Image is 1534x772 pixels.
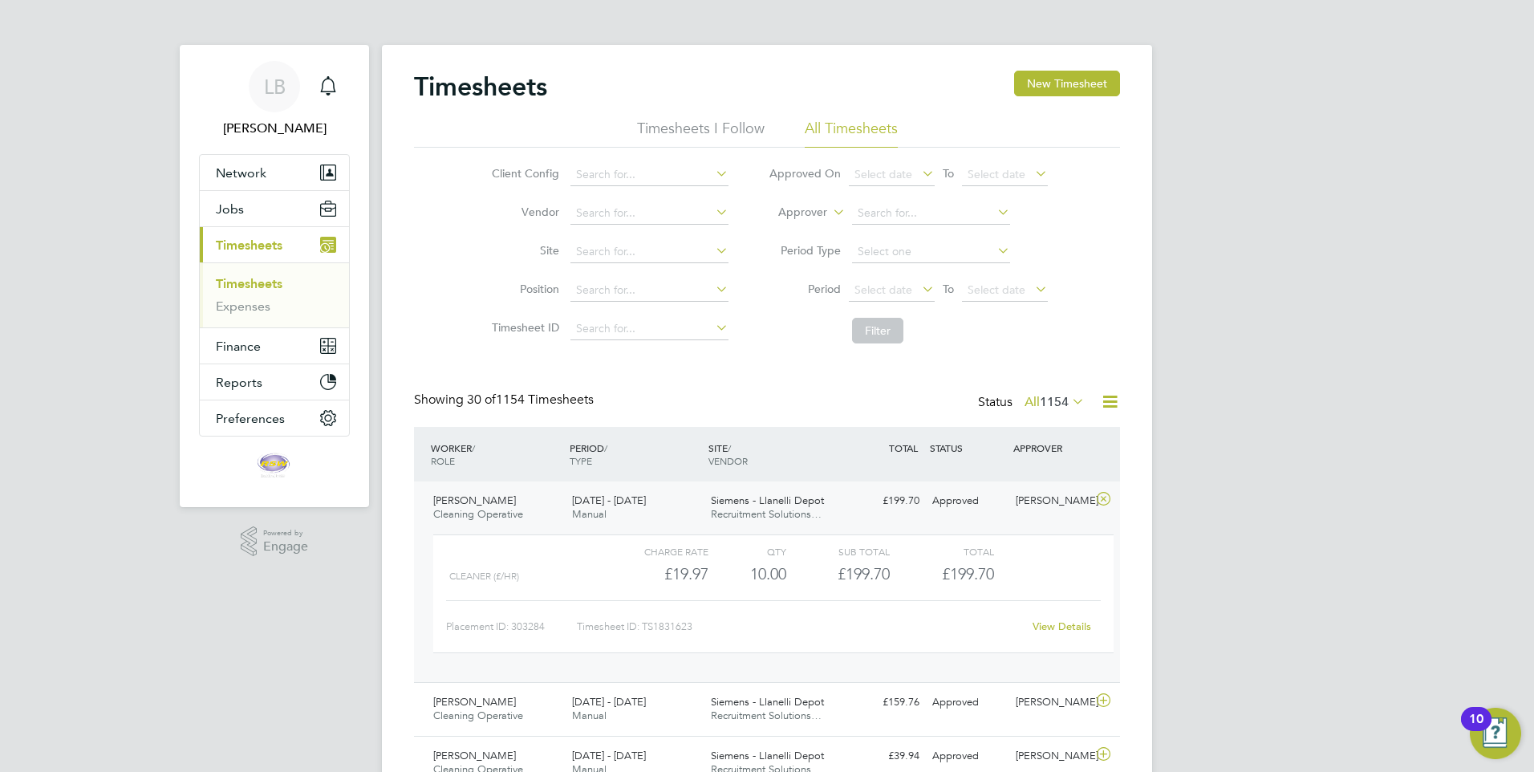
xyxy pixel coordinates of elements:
button: Preferences [200,400,349,436]
span: Lee Brown [199,119,350,138]
a: Go to home page [199,453,350,478]
div: £199.70 [786,561,890,587]
div: £19.97 [605,561,708,587]
span: ROLE [431,454,455,467]
div: PERIOD [566,433,704,475]
button: Jobs [200,191,349,226]
input: Search for... [570,164,728,186]
div: Showing [414,392,597,408]
button: Timesheets [200,227,349,262]
span: / [604,441,607,454]
div: Sub Total [786,542,890,561]
div: Timesheet ID: TS1831623 [577,614,1022,640]
span: Select date [968,167,1025,181]
li: Timesheets I Follow [637,119,765,148]
h2: Timesheets [414,71,547,103]
div: 10.00 [708,561,786,587]
label: Vendor [487,205,559,219]
span: Cleaning Operative [433,709,523,722]
label: Position [487,282,559,296]
span: Recruitment Solutions… [711,507,822,521]
span: [DATE] - [DATE] [572,695,646,709]
div: SITE [704,433,843,475]
label: Period [769,282,841,296]
span: To [938,163,959,184]
nav: Main navigation [180,45,369,507]
span: / [472,441,475,454]
span: LB [264,76,286,97]
div: [PERSON_NAME] [1009,689,1093,716]
span: Engage [263,540,308,554]
label: All [1025,394,1085,410]
label: Timesheet ID [487,320,559,335]
button: Open Resource Center, 10 new notifications [1470,708,1521,759]
div: [PERSON_NAME] [1009,743,1093,770]
span: [PERSON_NAME] [433,695,516,709]
button: New Timesheet [1014,71,1120,96]
span: cleaner (£/HR) [449,571,519,582]
span: 1154 [1040,394,1069,410]
input: Search for... [570,202,728,225]
span: £199.70 [942,564,994,583]
span: Timesheets [216,238,282,253]
span: Finance [216,339,261,354]
span: Jobs [216,201,244,217]
span: Preferences [216,411,285,426]
div: Status [978,392,1088,414]
span: Select date [854,167,912,181]
a: View Details [1033,620,1091,633]
img: rswltd-logo-retina.png [254,453,295,478]
input: Search for... [570,279,728,302]
div: 10 [1469,719,1483,740]
div: APPROVER [1009,433,1093,462]
div: [PERSON_NAME] [1009,488,1093,514]
span: Siemens - Llanelli Depot [711,749,824,762]
div: WORKER [427,433,566,475]
div: QTY [708,542,786,561]
div: £39.94 [842,743,926,770]
span: Network [216,165,266,181]
span: TOTAL [889,441,918,454]
div: Charge rate [605,542,708,561]
span: / [728,441,731,454]
span: Siemens - Llanelli Depot [711,695,824,709]
button: Network [200,155,349,190]
div: Approved [926,488,1009,514]
input: Select one [852,241,1010,263]
span: [PERSON_NAME] [433,494,516,507]
button: Finance [200,328,349,364]
div: £159.76 [842,689,926,716]
input: Search for... [852,202,1010,225]
div: Placement ID: 303284 [446,614,577,640]
li: All Timesheets [805,119,898,148]
label: Period Type [769,243,841,258]
span: TYPE [570,454,592,467]
span: Select date [968,282,1025,297]
span: To [938,278,959,299]
span: 1154 Timesheets [467,392,594,408]
a: Timesheets [216,276,282,291]
label: Site [487,243,559,258]
label: Approved On [769,166,841,181]
span: Manual [572,709,607,722]
div: STATUS [926,433,1009,462]
a: LB[PERSON_NAME] [199,61,350,138]
span: Cleaning Operative [433,507,523,521]
a: Powered byEngage [241,526,309,557]
label: Client Config [487,166,559,181]
label: Approver [755,205,827,221]
span: [PERSON_NAME] [433,749,516,762]
div: Timesheets [200,262,349,327]
span: [DATE] - [DATE] [572,494,646,507]
span: 30 of [467,392,496,408]
span: Siemens - Llanelli Depot [711,494,824,507]
span: VENDOR [708,454,748,467]
input: Search for... [570,241,728,263]
span: Recruitment Solutions… [711,709,822,722]
span: Manual [572,507,607,521]
input: Search for... [570,318,728,340]
button: Filter [852,318,903,343]
div: £199.70 [842,488,926,514]
span: Select date [854,282,912,297]
div: Approved [926,689,1009,716]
